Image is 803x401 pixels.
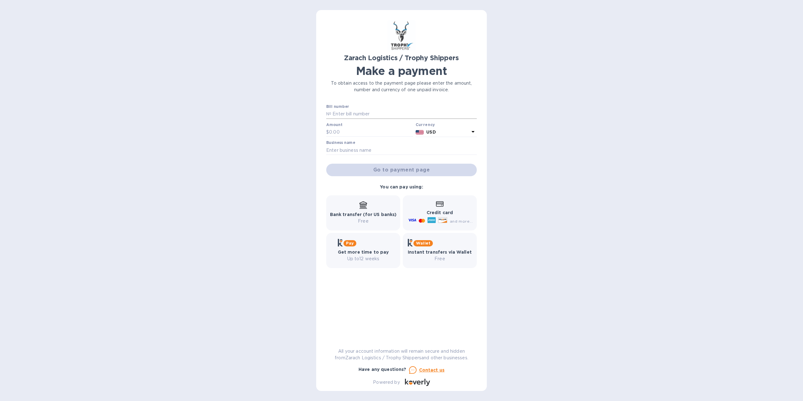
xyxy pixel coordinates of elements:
[373,379,400,386] p: Powered by
[426,129,436,135] b: USD
[326,348,477,361] p: All your account information will remain secure and hidden from Zarach Logistics / Trophy Shipper...
[326,64,477,77] h1: Make a payment
[416,122,435,127] b: Currency
[416,241,430,245] b: Wallet
[346,241,354,245] b: Pay
[344,54,459,62] b: Zarach Logistics / Trophy Shippers
[416,130,424,135] img: USD
[326,145,477,155] input: Enter business name
[380,184,423,189] b: You can pay using:
[359,367,407,372] b: Have any questions?
[326,123,342,127] label: Amount
[408,250,472,255] b: Instant transfers via Wallet
[408,256,472,262] p: Free
[427,210,453,215] b: Credit card
[326,129,329,135] p: $
[330,212,397,217] b: Bank transfer (for US banks)
[450,219,473,224] span: and more...
[330,218,397,224] p: Free
[331,109,477,119] input: Enter bill number
[419,367,445,372] u: Contact us
[338,250,389,255] b: Get more time to pay
[329,128,413,137] input: 0.00
[326,80,477,93] p: To obtain access to the payment page please enter the amount, number and currency of one unpaid i...
[326,141,355,145] label: Business name
[338,256,389,262] p: Up to 12 weeks
[326,105,349,109] label: Bill number
[326,111,331,117] p: №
